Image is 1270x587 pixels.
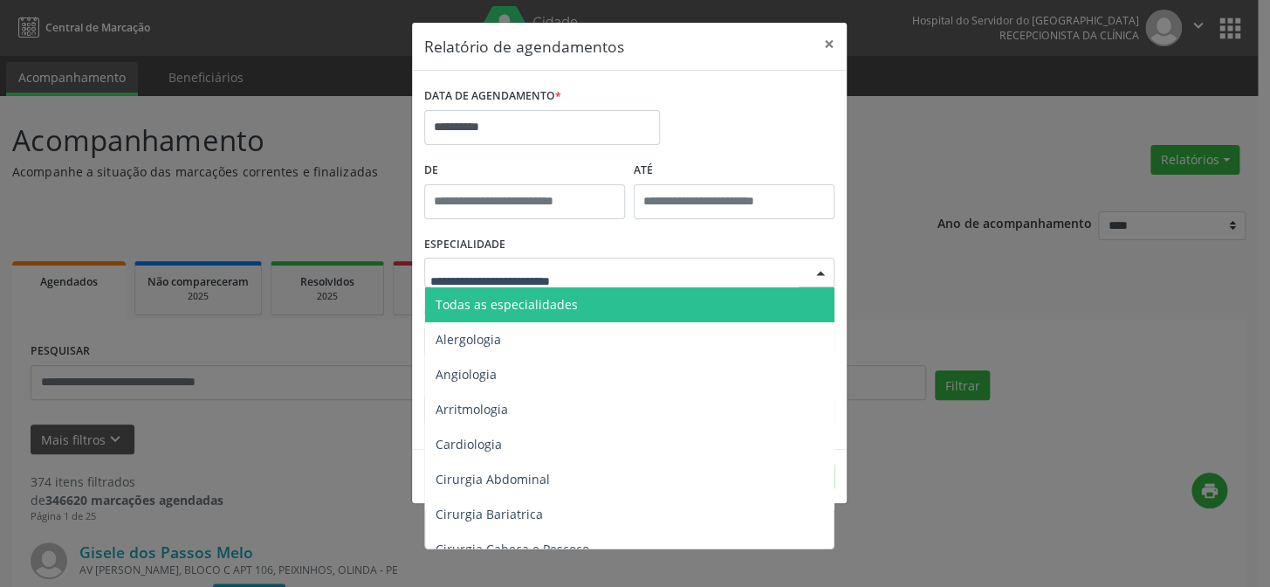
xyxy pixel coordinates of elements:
label: DATA DE AGENDAMENTO [424,83,561,110]
label: ATÉ [634,157,834,184]
span: Cirurgia Abdominal [436,471,550,487]
label: De [424,157,625,184]
span: Cirurgia Cabeça e Pescoço [436,541,589,557]
span: Alergologia [436,331,501,348]
span: Todas as especialidades [436,296,578,313]
button: Close [812,23,847,66]
h5: Relatório de agendamentos [424,35,624,58]
label: ESPECIALIDADE [424,231,505,259]
span: Angiologia [436,366,497,383]
span: Arritmologia [436,401,508,418]
span: Cirurgia Bariatrica [436,506,543,522]
span: Cardiologia [436,436,502,452]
